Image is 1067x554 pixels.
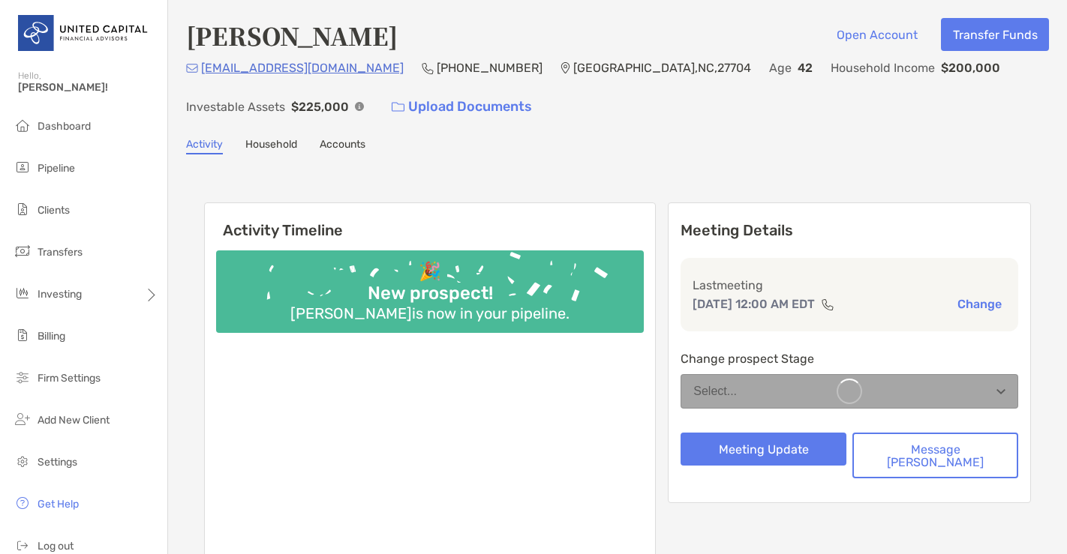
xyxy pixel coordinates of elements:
img: pipeline icon [14,158,32,176]
p: Investable Assets [186,97,285,116]
span: Get Help [38,498,79,511]
a: Upload Documents [382,91,542,123]
span: Clients [38,204,70,217]
a: Accounts [320,138,365,154]
p: [PHONE_NUMBER] [437,58,543,77]
div: [PERSON_NAME] is now in your pipeline. [284,304,576,322]
img: billing icon [14,326,32,344]
span: Settings [38,456,77,469]
p: Change prospect Stage [681,349,1018,368]
img: logout icon [14,536,32,554]
p: [EMAIL_ADDRESS][DOMAIN_NAME] [201,58,404,77]
p: Last meeting [693,276,1006,295]
img: button icon [392,102,404,112]
a: Activity [186,138,223,154]
img: add_new_client icon [14,410,32,428]
p: $225,000 [291,97,349,116]
img: get-help icon [14,494,32,512]
img: Info Icon [355,102,364,111]
p: [GEOGRAPHIC_DATA] , NC , 27704 [573,58,751,77]
img: United Capital Logo [18,6,149,60]
img: investing icon [14,284,32,302]
div: 🎉 [413,261,447,283]
a: Household [245,138,297,154]
div: New prospect! [362,283,499,304]
img: clients icon [14,200,32,218]
h4: [PERSON_NAME] [186,18,398,52]
span: Billing [38,330,65,343]
p: Household Income [831,58,935,77]
img: communication type [821,298,834,310]
img: firm-settings icon [14,368,32,386]
button: Change [953,296,1006,312]
p: [DATE] 12:00 AM EDT [693,295,815,313]
p: $200,000 [941,58,1000,77]
p: Meeting Details [681,221,1018,240]
img: Email Icon [186,64,198,73]
button: Open Account [825,18,929,51]
button: Meeting Update [681,433,846,466]
h6: Activity Timeline [205,203,655,239]
img: dashboard icon [14,116,32,134]
span: Dashboard [38,120,91,133]
img: Phone Icon [422,62,434,74]
img: transfers icon [14,242,32,260]
span: Log out [38,540,74,553]
p: 42 [798,58,813,77]
span: Pipeline [38,162,75,175]
span: Transfers [38,246,83,259]
span: Investing [38,288,82,301]
img: Location Icon [561,62,570,74]
p: Age [769,58,792,77]
button: Transfer Funds [941,18,1049,51]
img: settings icon [14,452,32,470]
span: Add New Client [38,414,110,427]
span: [PERSON_NAME]! [18,81,158,94]
span: Firm Settings [38,372,101,385]
button: Message [PERSON_NAME] [852,433,1018,478]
